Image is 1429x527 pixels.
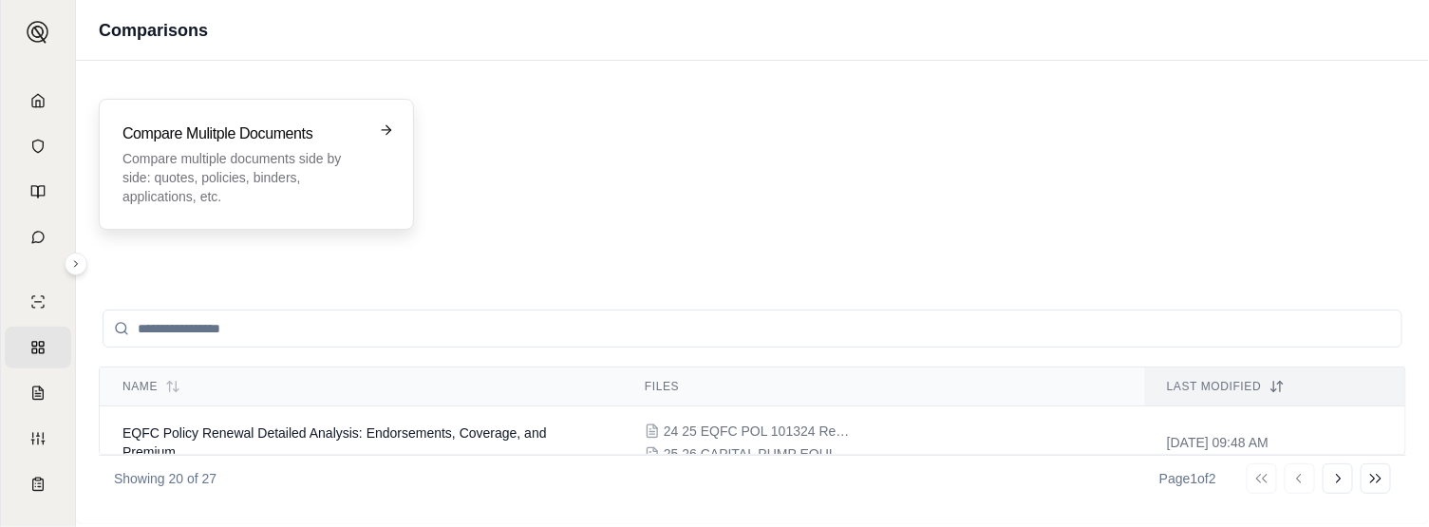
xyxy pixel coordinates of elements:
[5,216,71,258] a: Chat
[1167,379,1382,394] div: Last modified
[122,379,599,394] div: Name
[65,253,87,275] button: Expand sidebar
[664,444,854,463] span: 25 26 CAPITAL PUMP EQUIPMENT LLC 8035128242.pdf
[5,418,71,460] a: Custom Report
[122,149,364,206] p: Compare multiple documents side by side: quotes, policies, binders, applications, etc.
[5,327,71,368] a: Policy Comparisons
[5,80,71,122] a: Home
[5,125,71,167] a: Documents Vault
[622,367,1144,406] th: Files
[19,13,57,51] button: Expand sidebar
[122,122,364,145] h3: Compare Mulitple Documents
[5,281,71,323] a: Single Policy
[27,21,49,44] img: Expand sidebar
[664,422,854,441] span: 24 25 EQFC POL 101324 Renewal Image.pdf
[99,17,208,44] h1: Comparisons
[122,425,547,460] span: EQFC Policy Renewal Detailed Analysis: Endorsements, Coverage, and Premium
[5,463,71,505] a: Coverage Table
[5,372,71,414] a: Claim Coverage
[1159,469,1216,488] div: Page 1 of 2
[114,469,216,488] p: Showing 20 of 27
[5,171,71,213] a: Prompt Library
[1144,406,1405,480] td: [DATE] 09:48 AM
